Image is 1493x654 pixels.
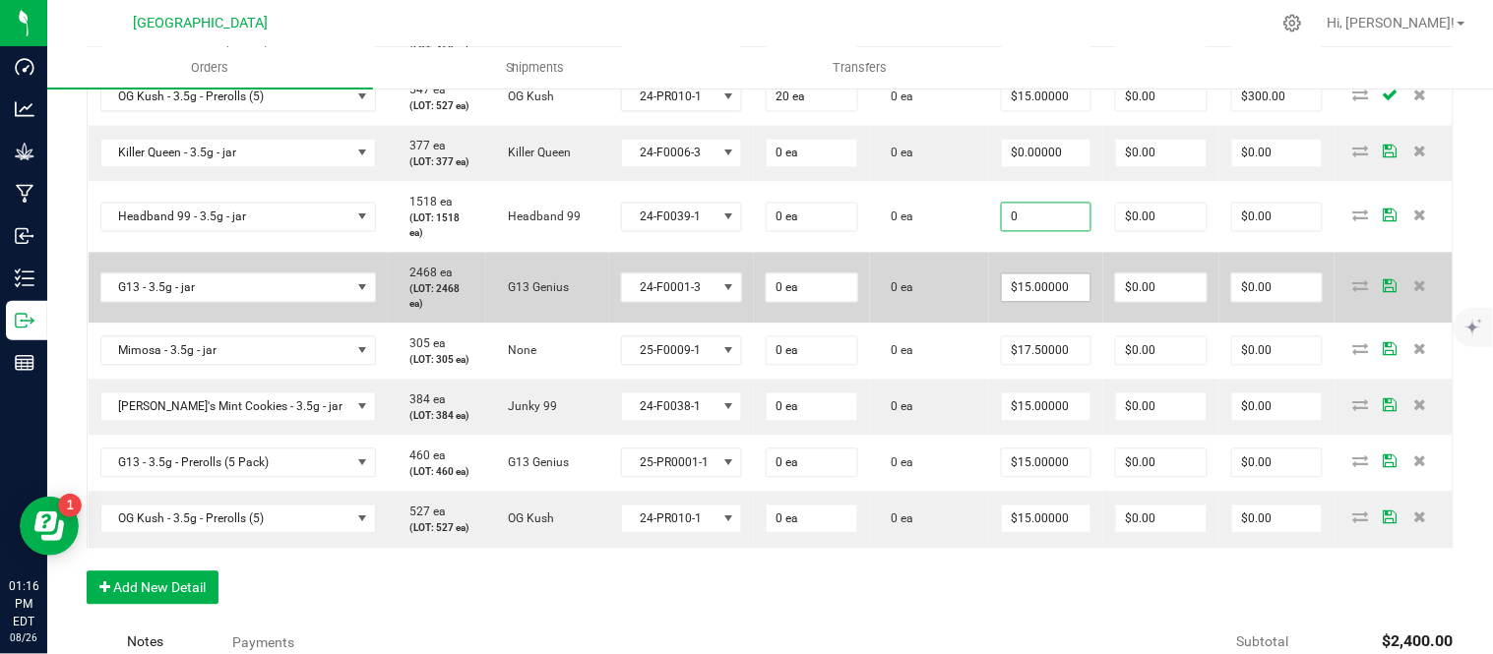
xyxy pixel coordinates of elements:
[400,393,446,407] span: 384 ea
[101,337,351,365] span: Mimosa - 3.5g - jar
[134,15,269,31] span: [GEOGRAPHIC_DATA]
[767,274,857,302] input: 0
[373,47,699,89] a: Shipments
[1116,505,1207,533] input: 0
[1376,280,1405,292] span: Save Order Detail
[1405,209,1435,221] span: Delete Order Detail
[1376,399,1405,411] span: Save Order Detail
[1002,449,1090,477] input: 0
[882,512,914,526] span: 0 ea
[9,577,38,630] p: 01:16 PM EDT
[767,140,857,167] input: 0
[1002,505,1090,533] input: 0
[15,268,34,288] inline-svg: Inventory
[498,512,554,526] span: OG Kush
[400,140,446,153] span: 377 ea
[15,57,34,77] inline-svg: Dashboard
[622,204,716,231] span: 24-F0039-1
[622,274,716,302] span: 24-F0001-3
[101,274,351,302] span: G13 - 3.5g - jar
[1232,274,1322,302] input: 0
[9,630,38,645] p: 08/26
[400,155,474,170] p: (LOT: 377 ea)
[698,47,1024,89] a: Transfers
[767,84,857,111] input: 0
[882,147,914,160] span: 0 ea
[1232,140,1322,167] input: 0
[1405,455,1435,467] span: Delete Order Detail
[882,456,914,470] span: 0 ea
[1232,393,1322,421] input: 0
[479,59,591,77] span: Shipments
[622,337,716,365] span: 25-F0009-1
[15,353,34,373] inline-svg: Reports
[1376,146,1405,157] span: Save Order Detail
[15,226,34,246] inline-svg: Inbound
[882,344,914,358] span: 0 ea
[400,337,446,351] span: 305 ea
[1405,343,1435,355] span: Delete Order Detail
[622,393,716,421] span: 24-F0038-1
[400,211,474,241] p: (LOT: 1518 ea)
[400,267,453,280] span: 2468 ea
[767,449,857,477] input: 0
[15,184,34,204] inline-svg: Manufacturing
[882,281,914,295] span: 0 ea
[101,449,351,477] span: G13 - 3.5g - Prerolls (5 Pack)
[1002,84,1090,111] input: 0
[15,99,34,119] inline-svg: Analytics
[1405,399,1435,411] span: Delete Order Detail
[1002,274,1090,302] input: 0
[1328,15,1456,30] span: Hi, [PERSON_NAME]!
[882,210,914,224] span: 0 ea
[1376,209,1405,221] span: Save Order Detail
[767,204,857,231] input: 0
[1002,393,1090,421] input: 0
[1116,337,1207,365] input: 0
[1002,140,1090,167] input: 0
[1232,204,1322,231] input: 0
[1232,449,1322,477] input: 0
[1116,204,1207,231] input: 0
[15,142,34,161] inline-svg: Grow
[1116,84,1207,111] input: 0
[1376,455,1405,467] span: Save Order Detail
[1280,14,1305,32] div: Manage settings
[101,140,351,167] span: Killer Queen - 3.5g - jar
[498,400,557,414] span: Junky 99
[498,147,571,160] span: Killer Queen
[622,449,716,477] span: 25-PR0001-1
[1232,84,1322,111] input: 0
[1376,89,1405,101] span: Save Order Detail
[1376,343,1405,355] span: Save Order Detail
[807,59,914,77] span: Transfers
[400,196,453,209] span: 1518 ea
[882,90,914,104] span: 0 ea
[1405,511,1435,523] span: Delete Order Detail
[20,497,79,556] iframe: Resource center
[1116,274,1207,302] input: 0
[622,505,716,533] span: 24-PR010-1
[1405,280,1435,292] span: Delete Order Detail
[1002,337,1090,365] input: 0
[47,47,373,89] a: Orders
[400,282,474,312] p: (LOT: 2468 ea)
[400,465,474,480] p: (LOT: 460 ea)
[400,353,474,368] p: (LOT: 305 ea)
[1116,393,1207,421] input: 0
[882,400,914,414] span: 0 ea
[400,84,446,97] span: 547 ea
[58,494,82,517] iframe: Resource center unread badge
[1237,634,1289,650] span: Subtotal
[87,571,218,605] button: Add New Detail
[1383,632,1454,651] span: $2,400.00
[1116,140,1207,167] input: 0
[767,505,857,533] input: 0
[400,99,474,114] p: (LOT: 527 ea)
[1405,89,1435,101] span: Delete Order Detail
[1376,511,1405,523] span: Save Order Detail
[100,83,377,112] span: NO DATA FOUND
[498,90,554,104] span: OG Kush
[767,393,857,421] input: 0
